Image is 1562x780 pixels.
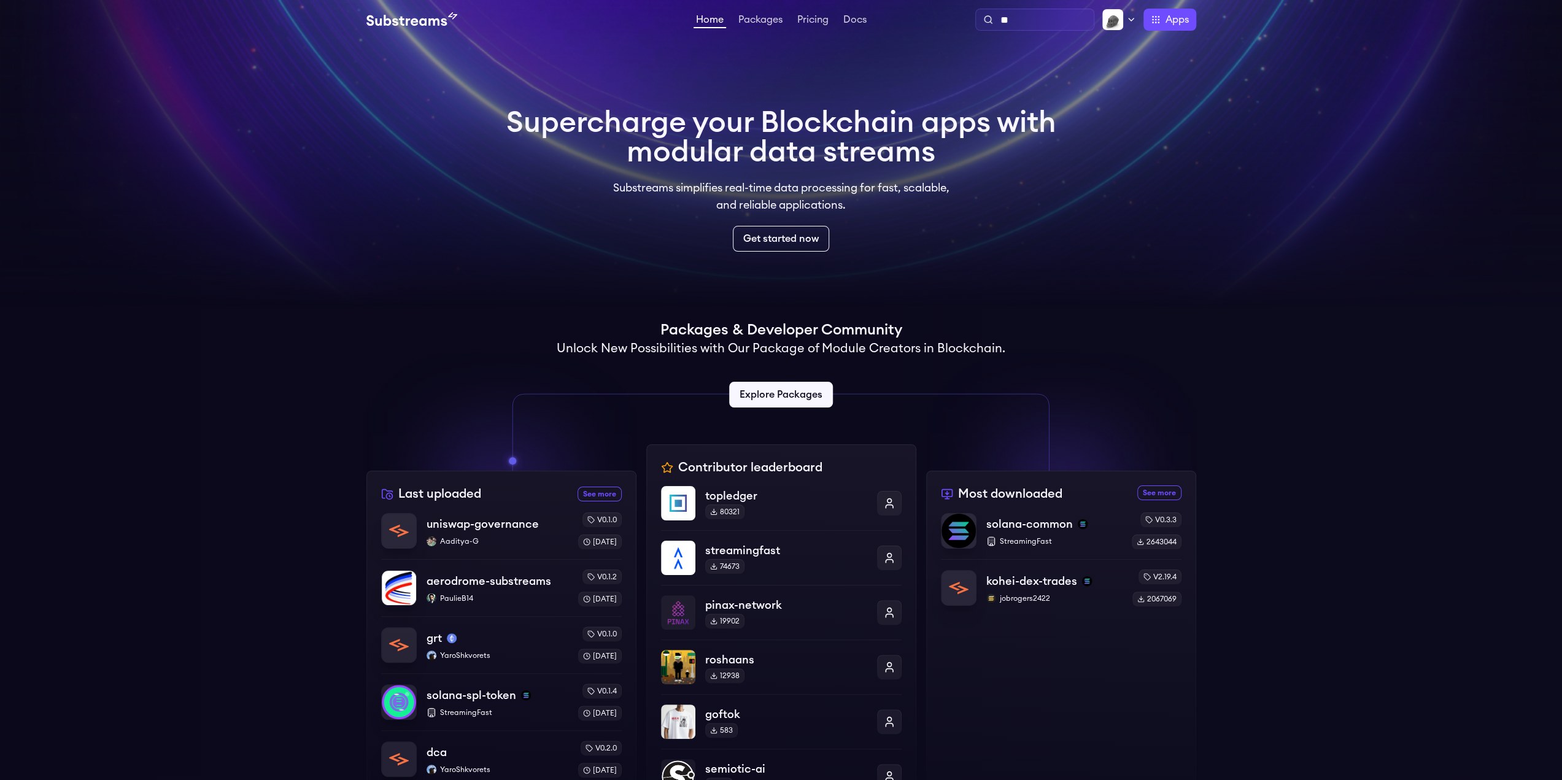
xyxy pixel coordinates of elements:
div: v0.2.0 [581,741,622,755]
a: goftokgoftok583 [661,694,902,749]
p: aerodrome-substreams [427,573,551,590]
div: 19902 [705,614,744,628]
div: v0.3.3 [1140,512,1181,527]
a: Packages [736,15,785,27]
img: topledger [661,486,695,520]
img: jobrogers2422 [986,593,996,603]
img: solana [1078,519,1088,529]
img: solana-spl-token [382,685,416,719]
a: Explore Packages [729,382,833,407]
img: solana-common [941,514,976,548]
img: roshaans [661,650,695,684]
p: Substreams simplifies real-time data processing for fast, scalable, and reliable applications. [605,179,958,214]
img: aerodrome-substreams [382,571,416,605]
div: v2.19.4 [1139,570,1181,584]
img: streamingfast [661,541,695,575]
a: topledgertopledger80321 [661,486,902,530]
p: PaulieB14 [427,593,568,603]
img: uniswap-governance [382,514,416,548]
h2: Unlock New Possibilities with Our Package of Module Creators in Blockchain. [557,340,1005,357]
p: StreamingFast [986,536,1122,546]
a: See more most downloaded packages [1137,485,1181,500]
a: aerodrome-substreamsaerodrome-substreamsPaulieB14PaulieB14v0.1.2[DATE] [381,559,622,616]
h1: Packages & Developer Community [660,320,902,340]
p: streamingfast [705,542,867,559]
p: kohei-dex-trades [986,573,1077,590]
p: dca [427,744,447,761]
p: Aaditya-G [427,536,568,546]
p: goftok [705,706,867,723]
span: Apps [1166,12,1189,27]
p: pinax-network [705,597,867,614]
p: uniswap-governance [427,515,539,533]
a: dcadcaYaroShkvoretsYaroShkvoretsv0.2.0[DATE] [381,730,622,778]
div: [DATE] [578,592,622,606]
a: uniswap-governanceuniswap-governanceAaditya-GAaditya-Gv0.1.0[DATE] [381,512,622,559]
div: v0.1.2 [582,570,622,584]
a: solana-spl-tokensolana-spl-tokensolanaStreamingFastv0.1.4[DATE] [381,673,622,730]
div: 2067069 [1132,592,1181,606]
div: v0.1.4 [582,684,622,698]
p: roshaans [705,651,867,668]
img: Aaditya-G [427,536,436,546]
a: See more recently uploaded packages [578,487,622,501]
img: solana [1082,576,1092,586]
a: Get started now [733,226,829,252]
div: [DATE] [578,535,622,549]
p: StreamingFast [427,708,568,717]
img: goftok [661,705,695,739]
p: solana-spl-token [427,687,516,704]
div: 74673 [705,559,744,574]
img: grt [382,628,416,662]
img: YaroShkvorets [427,651,436,660]
img: kohei-dex-trades [941,571,976,605]
img: PaulieB14 [427,593,436,603]
p: YaroShkvorets [427,651,568,660]
p: jobrogers2422 [986,593,1123,603]
div: v0.1.0 [582,627,622,641]
div: 12938 [705,668,744,683]
a: Home [694,15,726,28]
p: topledger [705,487,867,504]
a: streamingfaststreamingfast74673 [661,530,902,585]
div: 2643044 [1132,535,1181,549]
a: solana-commonsolana-commonsolanaStreamingFastv0.3.32643044 [941,512,1181,559]
img: YaroShkvorets [427,765,436,774]
img: pinax-network [661,595,695,630]
img: Substream's logo [366,12,457,27]
a: Docs [841,15,869,27]
div: v0.1.0 [582,512,622,527]
img: solana [521,690,531,700]
div: [DATE] [578,649,622,663]
h1: Supercharge your Blockchain apps with modular data streams [506,108,1056,167]
div: 80321 [705,504,744,519]
a: pinax-networkpinax-network19902 [661,585,902,639]
div: [DATE] [578,706,622,720]
img: Profile [1102,9,1124,31]
div: [DATE] [578,763,622,778]
img: dca [382,742,416,776]
p: YaroShkvorets [427,765,568,774]
a: Pricing [795,15,831,27]
img: mainnet [447,633,457,643]
a: grtgrtmainnetYaroShkvoretsYaroShkvoretsv0.1.0[DATE] [381,616,622,673]
div: 583 [705,723,738,738]
a: roshaansroshaans12938 [661,639,902,694]
p: grt [427,630,442,647]
a: kohei-dex-tradeskohei-dex-tradessolanajobrogers2422jobrogers2422v2.19.42067069 [941,559,1181,606]
p: solana-common [986,515,1073,533]
p: semiotic-ai [705,760,867,778]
